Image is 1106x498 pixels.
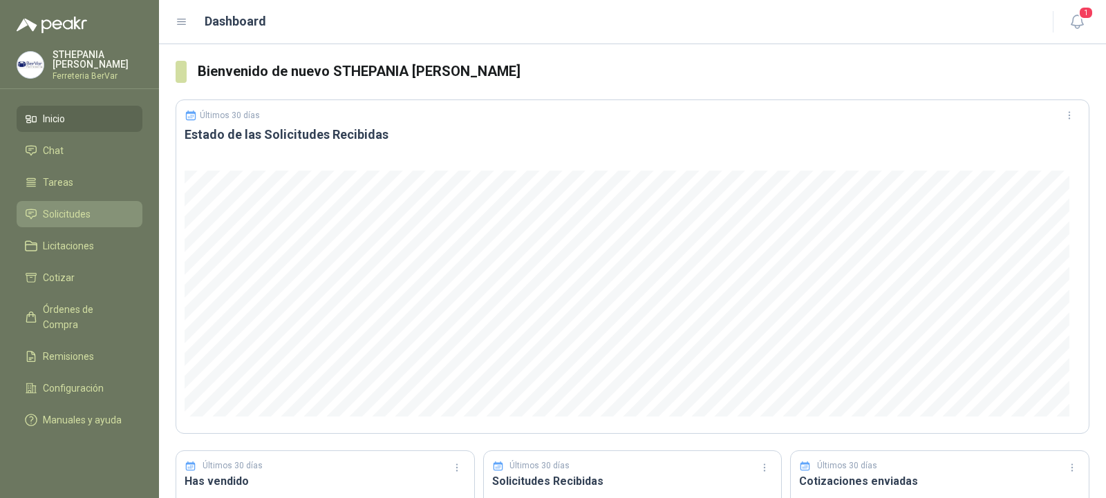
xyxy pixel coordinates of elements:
a: Licitaciones [17,233,142,259]
span: Órdenes de Compra [43,302,129,332]
a: Chat [17,137,142,164]
a: Remisiones [17,343,142,370]
span: 1 [1078,6,1094,19]
h3: Cotizaciones enviadas [799,472,1080,490]
a: Cotizar [17,265,142,291]
h3: Estado de las Solicitudes Recibidas [185,126,1080,143]
a: Configuración [17,375,142,401]
a: Solicitudes [17,201,142,227]
a: Manuales y ayuda [17,407,142,433]
p: STHEPANIA [PERSON_NAME] [53,50,142,69]
p: Últimos 30 días [509,459,570,472]
span: Cotizar [43,270,75,285]
a: Inicio [17,106,142,132]
img: Company Logo [17,52,44,78]
img: Logo peakr [17,17,87,33]
span: Licitaciones [43,238,94,253]
button: 1 [1065,10,1089,35]
p: Últimos 30 días [200,111,260,120]
h3: Bienvenido de nuevo STHEPANIA [PERSON_NAME] [198,61,1089,82]
span: Configuración [43,381,104,396]
span: Chat [43,143,64,158]
p: Últimos 30 días [817,459,877,472]
a: Tareas [17,169,142,195]
p: Últimos 30 días [203,459,263,472]
span: Remisiones [43,349,94,364]
span: Inicio [43,111,65,126]
h1: Dashboard [205,12,266,31]
span: Tareas [43,175,73,190]
span: Manuales y ayuda [43,412,122,428]
span: Solicitudes [43,207,91,222]
p: Ferreteria BerVar [53,72,142,80]
a: Órdenes de Compra [17,296,142,338]
h3: Has vendido [185,472,466,490]
h3: Solicitudes Recibidas [492,472,774,490]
